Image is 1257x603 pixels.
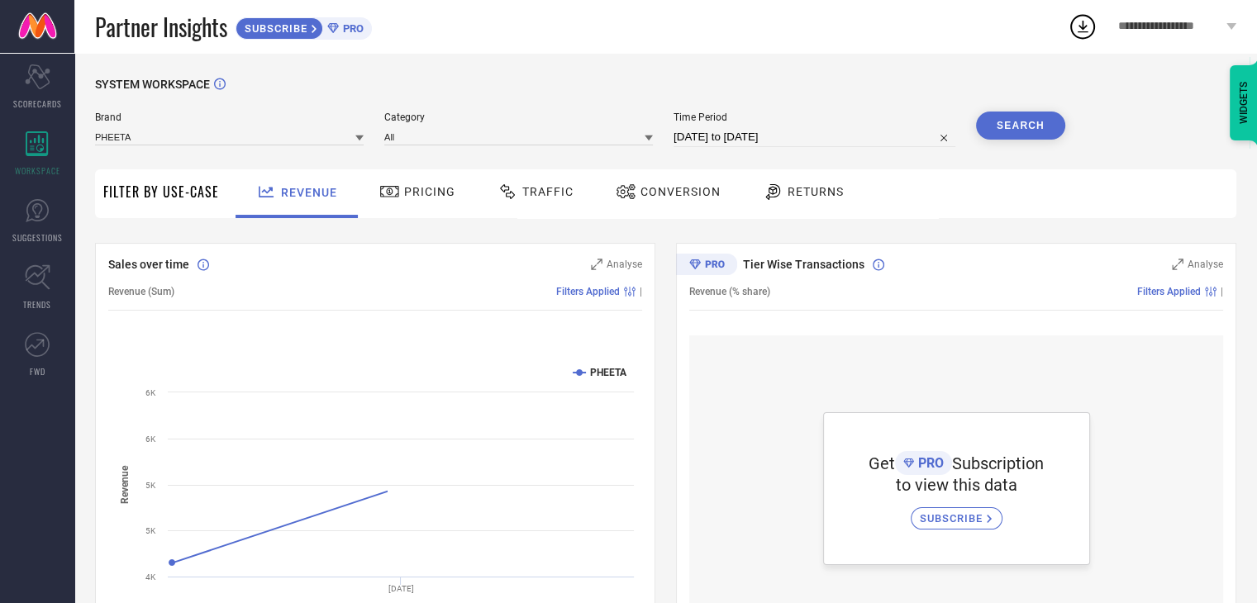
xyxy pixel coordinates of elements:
[590,367,627,378] text: PHEETA
[1068,12,1097,41] div: Open download list
[743,258,864,271] span: Tier Wise Transactions
[145,526,156,535] text: 5K
[914,455,944,471] span: PRO
[12,231,63,244] span: SUGGESTIONS
[674,112,955,123] span: Time Period
[788,185,844,198] span: Returns
[1137,286,1201,297] span: Filters Applied
[388,584,414,593] text: [DATE]
[591,259,602,270] svg: Zoom
[976,112,1065,140] button: Search
[145,481,156,490] text: 5K
[119,464,131,503] tspan: Revenue
[145,388,156,397] text: 6K
[896,475,1017,495] span: to view this data
[911,495,1002,529] a: SUBSCRIBE
[236,13,372,40] a: SUBSCRIBEPRO
[404,185,455,198] span: Pricing
[95,10,227,44] span: Partner Insights
[640,286,642,297] span: |
[23,298,51,311] span: TRENDS
[281,186,337,199] span: Revenue
[30,365,45,377] span: FWD
[145,572,156,582] text: 4K
[522,185,574,198] span: Traffic
[952,453,1044,473] span: Subscription
[556,286,620,297] span: Filters Applied
[920,512,987,525] span: SUBSCRIBE
[640,185,721,198] span: Conversion
[689,286,770,297] span: Revenue (% share)
[869,453,895,473] span: Get
[236,22,312,35] span: SUBSCRIBE
[607,259,642,270] span: Analyse
[95,112,364,123] span: Brand
[95,78,210,91] span: SYSTEM WORKSPACE
[13,97,62,110] span: SCORECARDS
[108,258,189,271] span: Sales over time
[339,22,364,35] span: PRO
[674,127,955,147] input: Select time period
[1221,286,1223,297] span: |
[103,182,219,202] span: Filter By Use-Case
[1172,259,1183,270] svg: Zoom
[384,112,653,123] span: Category
[1188,259,1223,270] span: Analyse
[15,164,60,177] span: WORKSPACE
[145,434,156,444] text: 6K
[108,286,174,297] span: Revenue (Sum)
[676,254,737,278] div: Premium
